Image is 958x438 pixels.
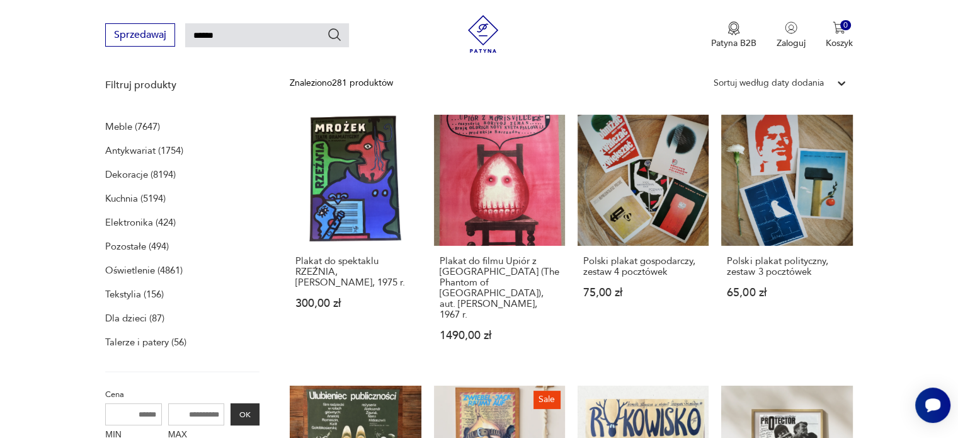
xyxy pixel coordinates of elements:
p: Patyna B2B [711,37,756,49]
a: Ikona medaluPatyna B2B [711,21,756,49]
button: Zaloguj [777,21,806,49]
button: 0Koszyk [826,21,853,49]
a: Dekoracje (8194) [105,166,176,183]
div: 0 [840,20,851,31]
a: Plakat do spektaklu RZEŹNIA, Jan Młodożeniec, 1975 r.Plakat do spektaklu RZEŹNIA, [PERSON_NAME], ... [290,115,421,366]
p: 1490,00 zł [440,330,559,341]
h3: Plakat do spektaklu RZEŹNIA, [PERSON_NAME], 1975 r. [295,256,415,288]
h3: Polski plakat gospodarczy, zestaw 4 pocztówek [583,256,703,277]
h3: Plakat do filmu Upiór z [GEOGRAPHIC_DATA] (The Phantom of [GEOGRAPHIC_DATA]), aut. [PERSON_NAME],... [440,256,559,320]
a: Elektronika (424) [105,214,176,231]
p: 65,00 zł [727,287,847,298]
p: Cena [105,388,259,401]
a: Meble (7647) [105,118,160,135]
a: Plakat do filmu Upiór z Morisville (The Phantom of Morisville), aut. Franciszek Starowieyski, 196... [434,115,565,366]
a: Sprzedawaj [105,32,175,40]
h3: Polski plakat polityczny, zestaw 3 pocztówek [727,256,847,277]
img: Ikona medalu [727,21,740,35]
a: Polski plakat polityczny, zestaw 3 pocztówekPolski plakat polityczny, zestaw 3 pocztówek65,00 zł [721,115,852,366]
img: Patyna - sklep z meblami i dekoracjami vintage [464,15,502,53]
button: Patyna B2B [711,21,756,49]
p: Filtruj produkty [105,78,259,92]
a: Polski plakat gospodarczy, zestaw 4 pocztówekPolski plakat gospodarczy, zestaw 4 pocztówek75,00 zł [578,115,709,366]
p: Zaloguj [777,37,806,49]
a: Oświetlenie (4861) [105,262,183,279]
a: Dla dzieci (87) [105,309,164,327]
a: Kuchnia (5194) [105,190,166,207]
p: Koszyk [826,37,853,49]
p: 75,00 zł [583,287,703,298]
a: Pozostałe (494) [105,238,169,255]
button: OK [231,403,259,425]
a: Talerze i patery (56) [105,333,186,351]
a: Antykwariat (1754) [105,142,183,159]
img: Ikonka użytkownika [785,21,797,34]
a: Tekstylia (156) [105,285,164,303]
button: Szukaj [327,27,342,42]
div: Znaleziono 281 produktów [290,76,393,90]
iframe: Smartsupp widget button [915,388,950,423]
img: Ikona koszyka [833,21,845,34]
p: 300,00 zł [295,298,415,309]
div: Sortuj według daty dodania [714,76,824,90]
button: Sprzedawaj [105,23,175,47]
